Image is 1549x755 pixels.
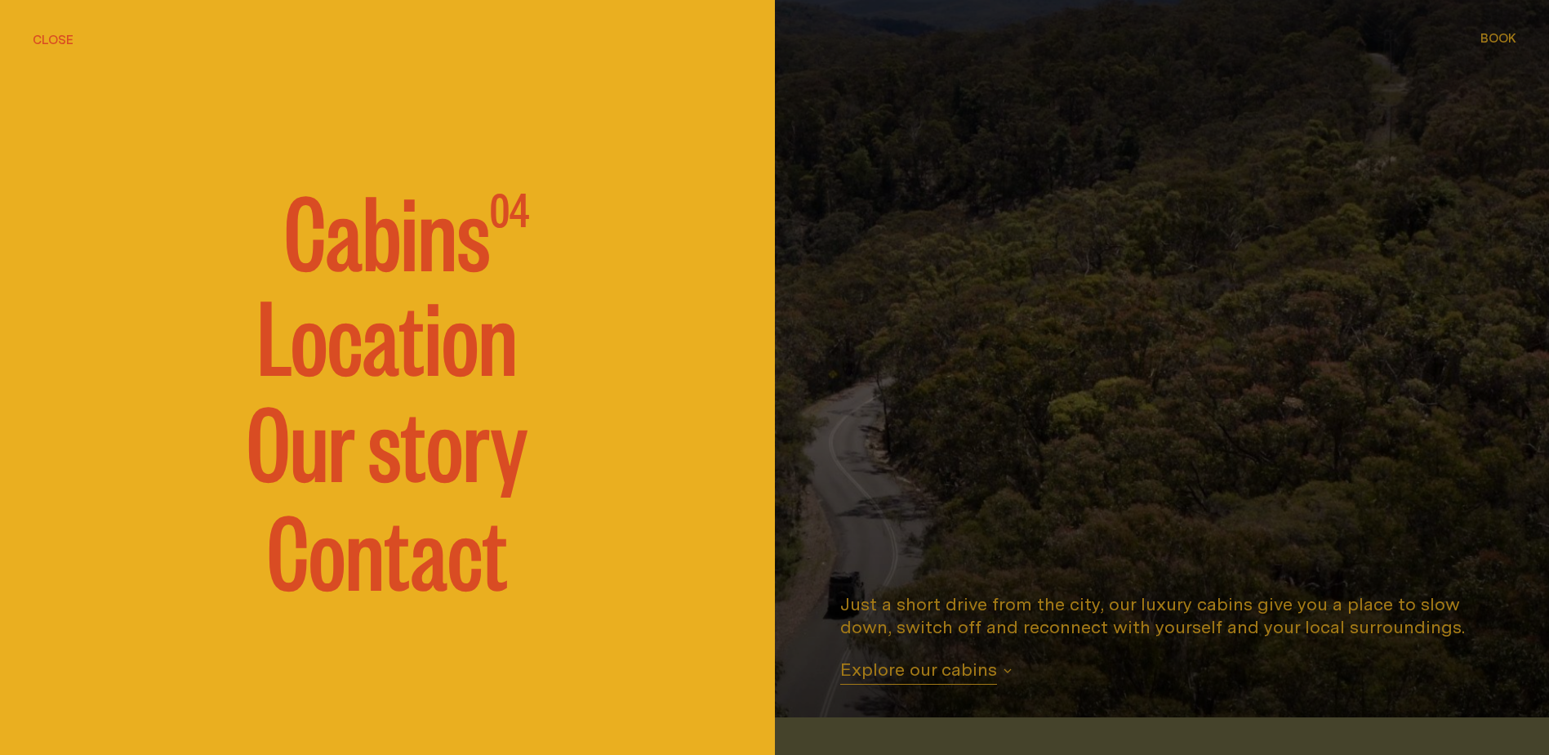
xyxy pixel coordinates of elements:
[245,179,529,277] a: Cabins 04
[267,498,508,596] a: Contact
[247,390,527,488] a: Our story
[284,179,490,277] span: Cabins
[33,29,73,49] button: hide menu
[257,284,518,382] a: Location
[490,179,529,277] span: 04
